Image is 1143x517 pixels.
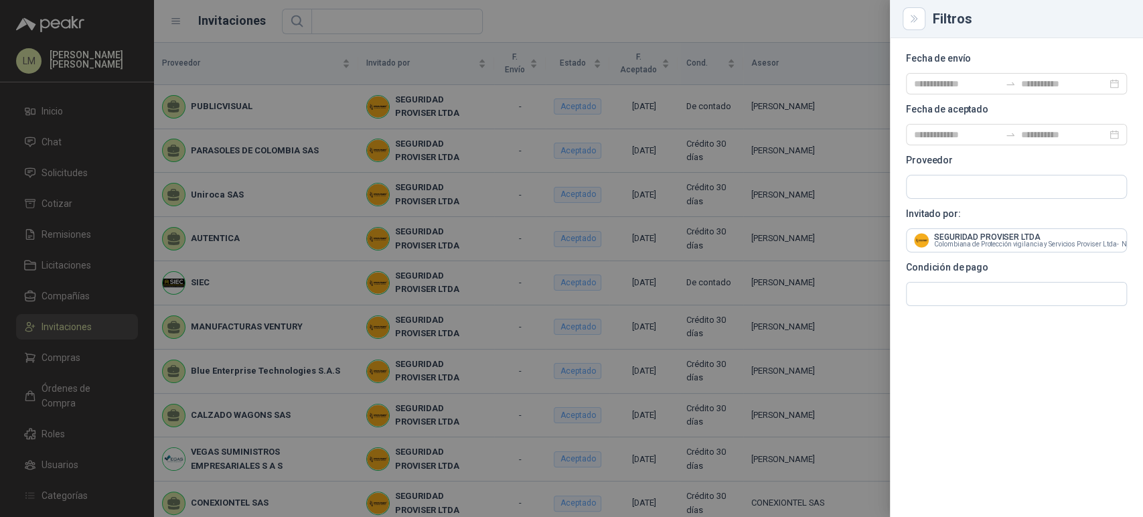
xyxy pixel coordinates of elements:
[906,11,922,27] button: Close
[1005,78,1016,89] span: swap-right
[1005,78,1016,89] span: to
[906,105,1127,113] p: Fecha de aceptado
[1005,129,1016,140] span: to
[933,12,1127,25] div: Filtros
[906,263,1127,271] p: Condición de pago
[906,54,1127,62] p: Fecha de envío
[906,156,1127,164] p: Proveedor
[1005,129,1016,140] span: swap-right
[906,210,1127,218] p: Invitado por:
